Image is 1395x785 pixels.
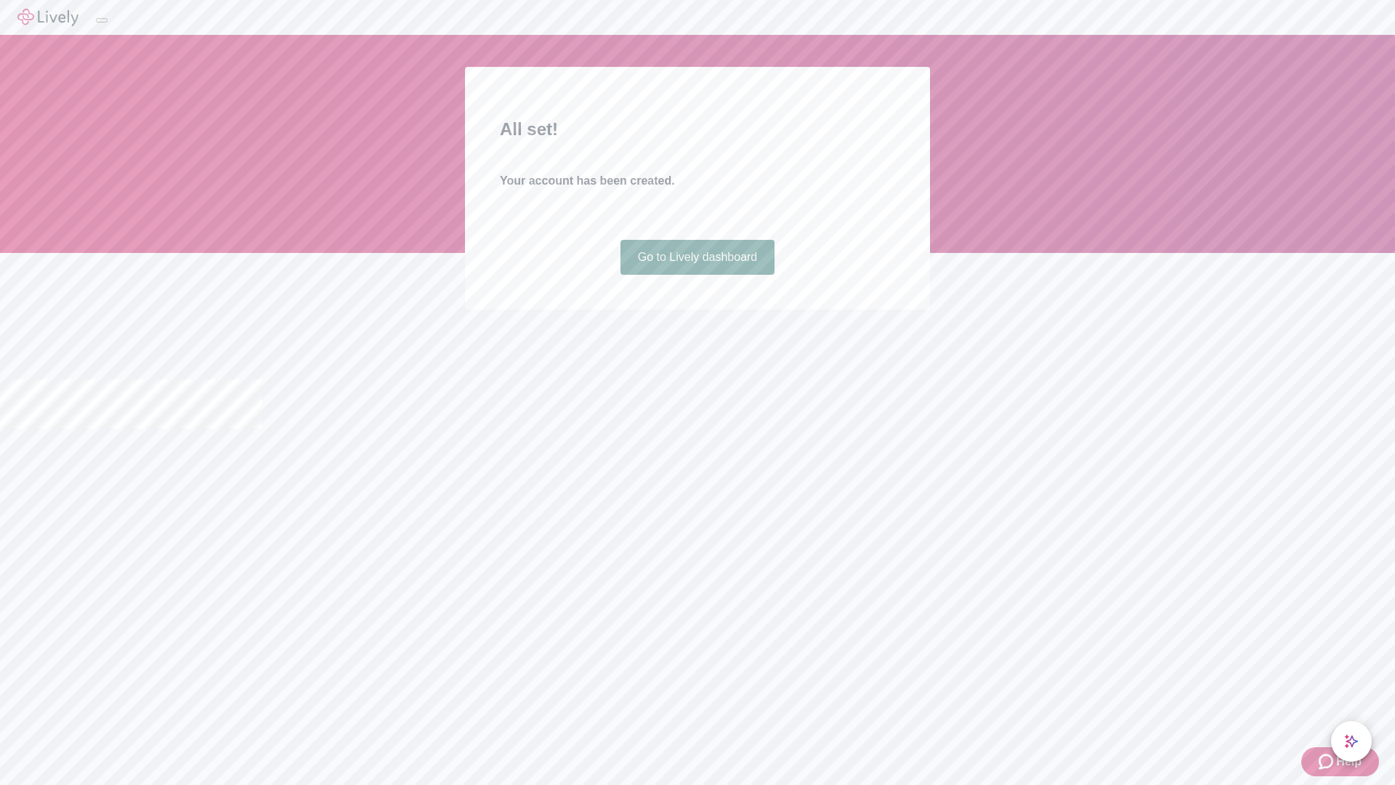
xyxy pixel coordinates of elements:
[620,240,775,275] a: Go to Lively dashboard
[1301,747,1379,776] button: Zendesk support iconHelp
[1319,753,1336,770] svg: Zendesk support icon
[17,9,78,26] img: Lively
[500,172,895,190] h4: Your account has been created.
[1344,734,1359,749] svg: Lively AI Assistant
[96,18,108,23] button: Log out
[500,116,895,142] h2: All set!
[1336,753,1362,770] span: Help
[1331,721,1372,762] button: chat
